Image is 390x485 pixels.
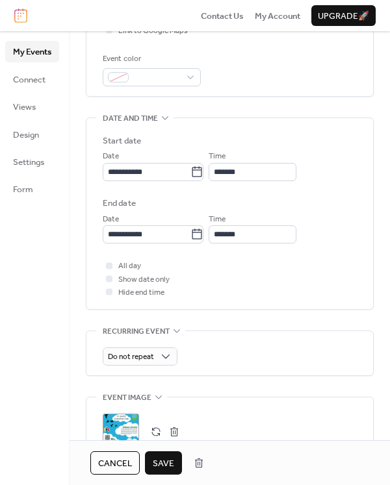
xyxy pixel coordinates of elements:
[103,325,170,338] span: Recurring event
[13,73,45,86] span: Connect
[103,53,198,66] div: Event color
[13,183,33,196] span: Form
[201,9,244,22] a: Contact Us
[103,414,139,450] div: ;
[103,213,119,226] span: Date
[255,10,300,23] span: My Account
[255,9,300,22] a: My Account
[108,349,154,364] span: Do not repeat
[14,8,27,23] img: logo
[318,10,369,23] span: Upgrade 🚀
[103,150,119,163] span: Date
[311,5,376,26] button: Upgrade🚀
[13,45,51,58] span: My Events
[209,213,226,226] span: Time
[5,179,59,199] a: Form
[90,451,140,475] button: Cancel
[5,41,59,62] a: My Events
[145,451,182,475] button: Save
[201,10,244,23] span: Contact Us
[103,392,151,404] span: Event image
[5,96,59,117] a: Views
[118,25,188,38] span: Link to Google Maps
[103,134,141,147] div: Start date
[118,286,164,299] span: Hide end time
[13,156,44,169] span: Settings
[153,457,174,470] span: Save
[13,101,36,114] span: Views
[209,150,226,163] span: Time
[103,112,158,125] span: Date and time
[5,124,59,145] a: Design
[98,457,132,470] span: Cancel
[5,151,59,172] a: Settings
[103,197,136,210] div: End date
[5,69,59,90] a: Connect
[118,273,170,286] span: Show date only
[13,129,39,142] span: Design
[118,260,141,273] span: All day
